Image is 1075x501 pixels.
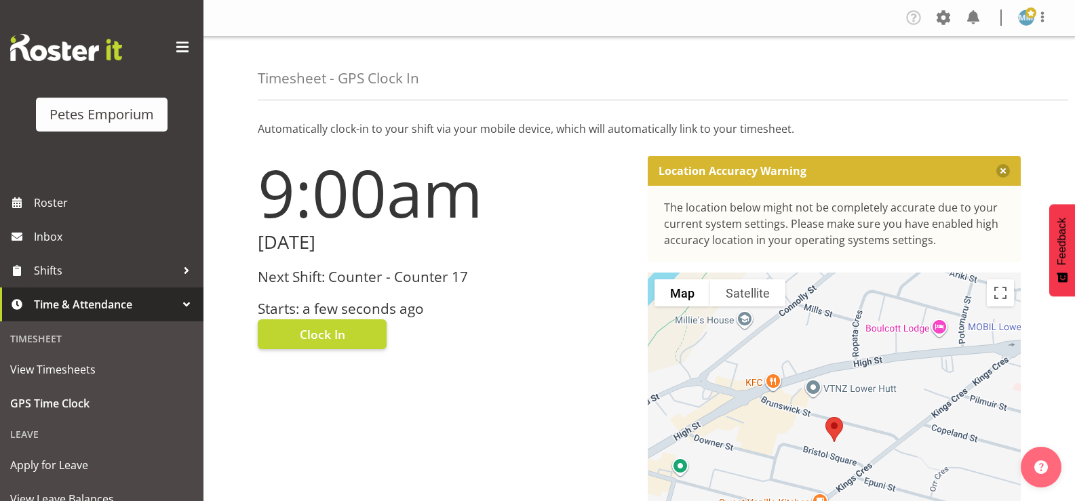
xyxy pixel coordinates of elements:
div: Petes Emporium [50,104,154,125]
p: Location Accuracy Warning [659,164,806,178]
span: Time & Attendance [34,294,176,315]
h2: [DATE] [258,232,631,253]
span: Shifts [34,260,176,281]
button: Clock In [258,319,387,349]
div: The location below might not be completely accurate due to your current system settings. Please m... [664,199,1005,248]
span: GPS Time Clock [10,393,193,414]
a: View Timesheets [3,353,200,386]
div: Leave [3,420,200,448]
a: Apply for Leave [3,448,200,482]
span: Inbox [34,226,197,247]
h1: 9:00am [258,156,631,229]
h4: Timesheet - GPS Clock In [258,71,419,86]
img: mandy-mosley3858.jpg [1018,9,1034,26]
button: Show street map [654,279,710,306]
img: help-xxl-2.png [1034,460,1048,474]
span: Roster [34,193,197,213]
span: View Timesheets [10,359,193,380]
p: Automatically clock-in to your shift via your mobile device, which will automatically link to you... [258,121,1021,137]
span: Clock In [300,325,345,343]
div: Timesheet [3,325,200,353]
button: Close message [996,164,1010,178]
a: GPS Time Clock [3,386,200,420]
span: Apply for Leave [10,455,193,475]
h3: Next Shift: Counter - Counter 17 [258,269,631,285]
button: Show satellite imagery [710,279,785,306]
span: Feedback [1056,218,1068,265]
h3: Starts: a few seconds ago [258,301,631,317]
button: Toggle fullscreen view [987,279,1014,306]
img: Rosterit website logo [10,34,122,61]
button: Feedback - Show survey [1049,204,1075,296]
